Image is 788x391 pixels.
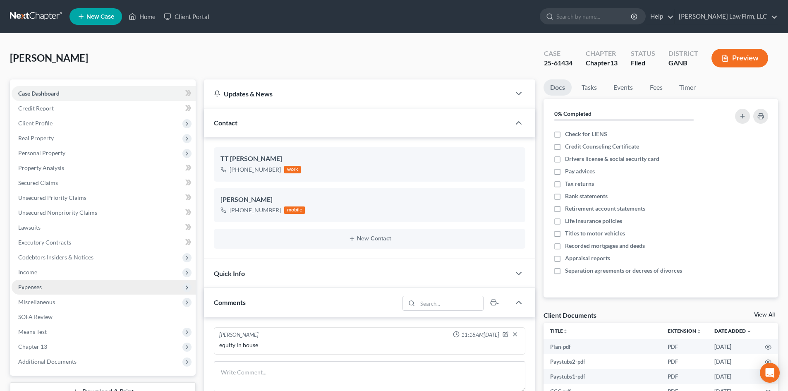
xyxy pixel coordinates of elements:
div: TT [PERSON_NAME] [220,154,519,164]
td: PDF [661,354,708,369]
div: Filed [631,58,655,68]
a: [PERSON_NAME] Law Firm, LLC [675,9,778,24]
a: Case Dashboard [12,86,196,101]
span: Case Dashboard [18,90,60,97]
a: Tasks [575,79,604,96]
div: 25-61434 [544,58,572,68]
div: [PERSON_NAME] [220,195,519,205]
span: SOFA Review [18,313,53,320]
div: Updates & News [214,89,501,98]
div: mobile [284,206,305,214]
span: Contact [214,119,237,127]
td: [DATE] [708,354,758,369]
td: PDF [661,369,708,384]
a: Secured Claims [12,175,196,190]
a: Date Added expand_more [714,328,752,334]
button: New Contact [220,235,519,242]
span: New Case [86,14,114,20]
span: Titles to motor vehicles [565,229,625,237]
a: View All [754,312,775,318]
span: Executory Contracts [18,239,71,246]
input: Search... [418,296,484,310]
a: Unsecured Priority Claims [12,190,196,205]
a: Titleunfold_more [550,328,568,334]
a: Client Portal [160,9,213,24]
button: Preview [711,49,768,67]
div: Case [544,49,572,58]
a: Fees [643,79,669,96]
span: Income [18,269,37,276]
i: unfold_more [696,329,701,334]
i: expand_more [747,329,752,334]
span: Expenses [18,283,42,290]
span: Life insurance policies [565,217,622,225]
td: [DATE] [708,339,758,354]
td: Plan-pdf [544,339,661,354]
span: Means Test [18,328,47,335]
span: Real Property [18,134,54,142]
span: Unsecured Priority Claims [18,194,86,201]
div: GANB [668,58,698,68]
a: Lawsuits [12,220,196,235]
div: equity in house [219,341,520,349]
span: Credit Report [18,105,54,112]
a: Extensionunfold_more [668,328,701,334]
span: Separation agreements or decrees of divorces [565,266,682,275]
span: Check for LIENS [565,130,607,138]
span: Personal Property [18,149,65,156]
a: Unsecured Nonpriority Claims [12,205,196,220]
span: Appraisal reports [565,254,610,262]
div: Chapter [586,58,618,68]
td: PDF [661,339,708,354]
td: Paystubs1-pdf [544,369,661,384]
div: Open Intercom Messenger [760,363,780,383]
div: [PHONE_NUMBER] [230,166,281,174]
span: Codebtors Insiders & Notices [18,254,93,261]
i: unfold_more [563,329,568,334]
span: 13 [610,59,618,67]
span: Recorded mortgages and deeds [565,242,645,250]
span: Property Analysis [18,164,64,171]
span: Comments [214,298,246,306]
span: Retirement account statements [565,204,645,213]
span: Miscellaneous [18,298,55,305]
div: Status [631,49,655,58]
strong: 0% Completed [554,110,592,117]
span: [PERSON_NAME] [10,52,88,64]
a: Credit Report [12,101,196,116]
div: Client Documents [544,311,596,319]
span: Bank statements [565,192,608,200]
a: Timer [673,79,702,96]
div: [PERSON_NAME] [219,331,259,339]
div: work [284,166,301,173]
a: Help [646,9,674,24]
span: Tax returns [565,180,594,188]
span: Credit Counseling Certificate [565,142,639,151]
td: Paystubs2-pdf [544,354,661,369]
a: Home [125,9,160,24]
span: Additional Documents [18,358,77,365]
span: Client Profile [18,120,53,127]
a: Docs [544,79,572,96]
td: [DATE] [708,369,758,384]
div: District [668,49,698,58]
a: Events [607,79,640,96]
a: SOFA Review [12,309,196,324]
span: Unsecured Nonpriority Claims [18,209,97,216]
span: Pay advices [565,167,595,175]
span: Lawsuits [18,224,41,231]
span: Chapter 13 [18,343,47,350]
input: Search by name... [556,9,632,24]
div: [PHONE_NUMBER] [230,206,281,214]
div: Chapter [586,49,618,58]
span: Quick Info [214,269,245,277]
span: 11:18AM[DATE] [461,331,499,339]
a: Executory Contracts [12,235,196,250]
a: Property Analysis [12,161,196,175]
span: Drivers license & social security card [565,155,659,163]
span: Secured Claims [18,179,58,186]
